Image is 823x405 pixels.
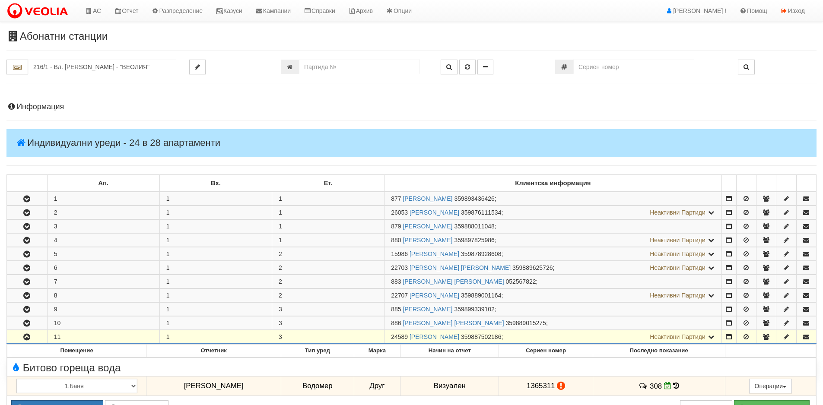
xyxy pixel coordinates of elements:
td: Ап.: No sort applied, sorting is disabled [47,175,159,192]
td: ; [384,234,722,247]
a: [PERSON_NAME] [403,223,452,230]
td: 7 [47,275,159,288]
span: 2 [279,264,282,271]
span: 359893436426 [454,195,494,202]
span: Неактивни Партиди [650,237,705,244]
a: [PERSON_NAME] [403,237,452,244]
button: Операции [749,379,792,393]
td: : No sort applied, sorting is disabled [756,175,776,192]
span: 3 [279,333,282,340]
span: Партида № [391,195,401,202]
span: 359889015275 [505,320,546,326]
td: 1 [159,316,272,330]
span: Партида № [391,306,401,313]
th: Последно показание [593,345,725,358]
a: [PERSON_NAME] [PERSON_NAME] [410,264,511,271]
span: 359888011048 [454,223,494,230]
th: Отчетник [146,345,281,358]
td: : No sort applied, sorting is disabled [721,175,736,192]
td: 3 [47,220,159,233]
span: 3 [279,320,282,326]
span: Партида № [391,237,401,244]
a: [PERSON_NAME] [403,306,452,313]
input: Абонатна станция [28,60,176,74]
td: : No sort applied, sorting is disabled [7,175,48,192]
span: Неактивни Партиди [650,264,705,271]
span: 359899339102 [454,306,494,313]
span: Партида № [391,223,401,230]
span: 359889625726 [512,264,553,271]
td: Вх.: No sort applied, sorting is disabled [159,175,272,192]
td: Визуален [400,376,499,396]
span: 1 [279,237,282,244]
td: Водомер [281,376,354,396]
td: Друг [354,376,400,396]
a: [PERSON_NAME] [410,209,459,216]
td: 1 [159,275,272,288]
span: История на забележките [639,382,650,390]
td: ; [384,206,722,219]
th: Начин на отчет [400,345,499,358]
th: Сериен номер [499,345,593,358]
span: Партида № [391,209,408,216]
td: ; [384,289,722,302]
span: Неактивни Партиди [650,333,705,340]
span: Партида № [391,250,408,257]
td: ; [384,316,722,330]
h3: Абонатни станции [6,31,817,42]
td: 1 [159,303,272,316]
b: Клиентска информация [515,180,591,187]
td: 6 [47,261,159,275]
span: 359887502186 [461,333,501,340]
span: 1 [279,195,282,202]
th: Марка [354,345,400,358]
td: 1 [159,234,272,247]
td: 9 [47,303,159,316]
td: 4 [47,234,159,247]
td: 1 [159,261,272,275]
span: Неактивни Партиди [650,250,705,257]
i: Редакция Отчет към 31/07/2025 [664,382,671,389]
td: ; [384,303,722,316]
b: Ап. [98,180,108,187]
td: 1 [159,206,272,219]
td: 11 [47,330,159,344]
td: 1 [159,247,272,261]
td: 5 [47,247,159,261]
td: ; [384,247,722,261]
span: 359889001164 [461,292,501,299]
span: 2 [279,250,282,257]
h4: Индивидуални уреди - 24 в 28 апартаменти [6,129,817,157]
td: : No sort applied, sorting is disabled [776,175,796,192]
b: Ет. [324,180,333,187]
td: Ет.: No sort applied, sorting is disabled [272,175,384,192]
span: Битово гореща вода [10,362,121,373]
td: 10 [47,316,159,330]
th: Тип уред [281,345,354,358]
input: Сериен номер [573,60,694,74]
td: 1 [159,330,272,344]
span: Партида № [391,320,401,326]
td: 1 [159,220,272,233]
span: Партида № [391,333,408,340]
span: 359897825986 [454,237,494,244]
td: 1 [47,192,159,206]
span: 2 [279,292,282,299]
h4: Информация [6,103,817,111]
td: Клиентска информация: No sort applied, sorting is disabled [384,175,722,192]
span: 052567822 [505,278,536,285]
span: 3 [279,306,282,313]
img: VeoliaLogo.png [6,2,72,20]
a: [PERSON_NAME] [410,250,459,257]
span: 359876111534 [461,209,501,216]
td: ; [384,192,722,206]
a: [PERSON_NAME] [410,292,459,299]
span: Неактивни Партиди [650,209,705,216]
span: История на показанията [673,382,679,390]
td: 1 [159,192,272,206]
td: 1 [159,289,272,302]
span: Партида № [391,264,408,271]
td: ; [384,261,722,275]
span: 1 [279,209,282,216]
b: Вх. [211,180,221,187]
